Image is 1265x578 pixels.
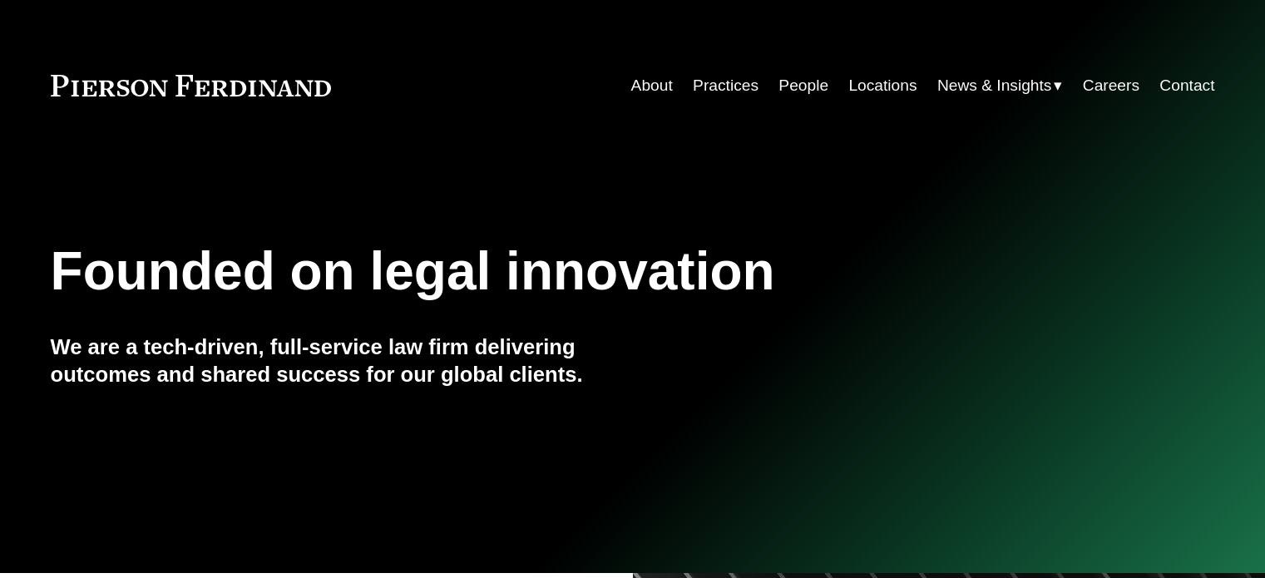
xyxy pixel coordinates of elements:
[778,70,828,101] a: People
[631,70,673,101] a: About
[937,72,1052,101] span: News & Insights
[937,70,1063,101] a: folder dropdown
[1159,70,1214,101] a: Contact
[51,241,1021,302] h1: Founded on legal innovation
[1083,70,1139,101] a: Careers
[693,70,759,101] a: Practices
[848,70,917,101] a: Locations
[51,333,633,388] h4: We are a tech-driven, full-service law firm delivering outcomes and shared success for our global...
